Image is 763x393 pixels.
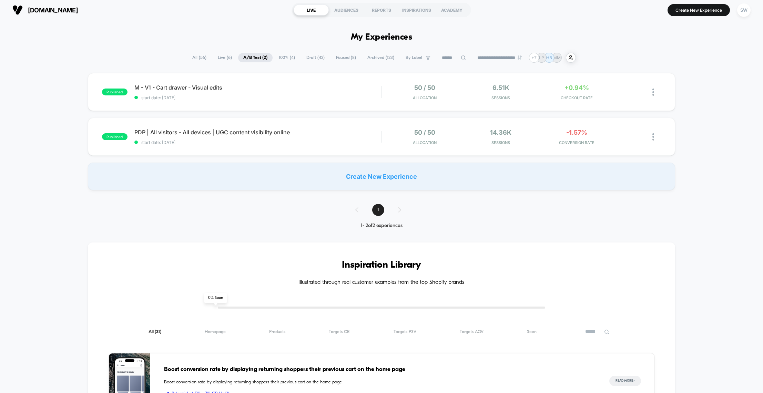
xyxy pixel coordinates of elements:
[213,53,237,62] span: Live ( 6 )
[434,4,469,15] div: ACADEMY
[134,140,381,145] span: start date: [DATE]
[109,260,655,271] h3: Inspiration Library
[394,329,416,334] span: Targets PSV
[102,133,128,140] span: published
[465,95,537,100] span: Sessions
[413,95,437,100] span: Allocation
[187,53,212,62] span: All ( 56 )
[465,140,537,145] span: Sessions
[566,129,587,136] span: -1.57%
[294,4,329,15] div: LIVE
[204,293,227,303] span: 0 % Seen
[109,279,655,286] h4: Illustrated through real customer examples from the top Shopify brands
[12,5,23,15] img: Visually logo
[102,89,128,95] span: published
[28,7,78,14] span: [DOMAIN_NAME]
[414,129,435,136] span: 50 / 50
[414,84,435,91] span: 50 / 50
[164,365,596,374] span: Boost conversion rate by displaying returning shoppers their previous cart on the home page
[134,129,381,136] span: PDP | All visitors - All devices | UGC content visibility online
[399,4,434,15] div: INSPIRATIONS
[301,53,330,62] span: Draft ( 42 )
[518,55,522,60] img: end
[527,329,537,334] span: Seen
[351,32,413,42] h1: My Experiences
[546,55,552,60] p: HB
[490,129,511,136] span: 14.36k
[737,3,751,17] div: SW
[149,329,161,334] span: All
[652,89,654,96] img: close
[331,53,361,62] span: Paused ( 8 )
[652,133,654,141] img: close
[238,53,273,62] span: A/B Test ( 2 )
[540,95,613,100] span: CHECKOUT RATE
[460,329,484,334] span: Targets AOV
[329,329,350,334] span: Targets CR
[269,329,285,334] span: Products
[88,163,675,190] div: Create New Experience
[540,140,613,145] span: CONVERSION RATE
[274,53,300,62] span: 100% ( 4 )
[348,223,415,229] div: 1 - 2 of 2 experiences
[364,4,399,15] div: REPORTS
[735,3,753,17] button: SW
[492,84,509,91] span: 6.51k
[609,376,641,386] button: Read More>
[413,140,437,145] span: Allocation
[362,53,399,62] span: Archived ( 123 )
[406,55,422,60] span: By Label
[205,329,226,334] span: Homepage
[529,53,539,63] div: + 7
[539,55,544,60] p: LP
[553,55,561,60] p: MM
[164,379,596,386] span: Boost conversion rate by displaying returning shoppers their previous cart on the home page
[668,4,730,16] button: Create New Experience
[564,84,589,91] span: +0.94%
[329,4,364,15] div: AUDIENCES
[10,4,80,15] button: [DOMAIN_NAME]
[134,84,381,91] span: M - V1 - Cart drawer - Visual edits
[372,204,384,216] span: 1
[134,95,381,100] span: start date: [DATE]
[155,330,161,334] span: ( 31 )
